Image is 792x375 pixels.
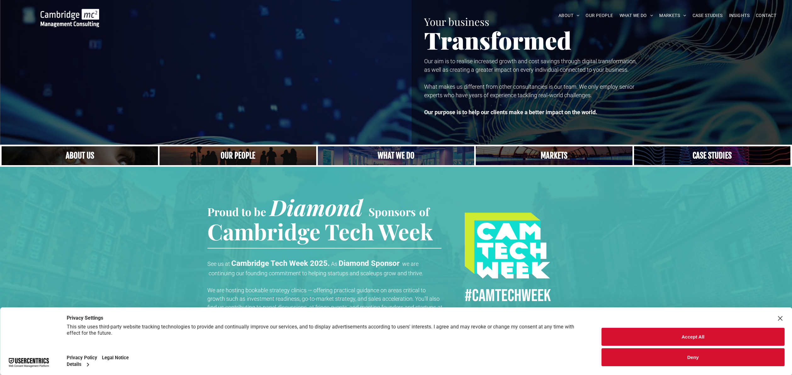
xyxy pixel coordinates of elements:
[41,10,99,16] a: Your Business Transformed | Cambridge Management Consulting
[555,11,583,20] a: ABOUT
[209,270,423,277] span: continuing our founding commitment to helping startups and scaleups grow and thrive.
[424,83,634,98] span: What makes us different from other consultancies is our team. We only employ senior experts who h...
[753,11,779,20] a: CONTACT
[656,11,689,20] a: MARKETS
[207,260,230,267] span: See us at
[634,146,790,165] a: CASE STUDIES | See an Overview of All Our Case Studies | Cambridge Management Consulting
[582,11,616,20] a: OUR PEOPLE
[419,204,429,219] span: of
[368,204,416,219] span: Sponsors
[231,259,330,268] strong: Cambridge Tech Week 2025.
[41,9,99,27] img: Go to Homepage
[2,146,158,165] a: Close up of woman's face, centered on her eyes
[424,109,597,115] strong: Our purpose is to help our clients make a better impact on the world.
[465,285,551,306] span: #CamTECHWEEK
[476,146,632,165] a: Telecoms | Decades of Experience Across Multiple Industries & Regions
[318,146,474,165] a: A yoga teacher lifting his whole body off the ground in the peacock pose
[424,24,571,56] span: Transformed
[331,260,337,267] span: As
[207,204,266,219] span: Proud to be
[160,146,316,165] a: A crowd in silhouette at sunset, on a rise or lookout point
[270,192,363,222] span: Diamond
[616,11,656,20] a: WHAT WE DO
[339,259,400,268] strong: Diamond Sponsor
[207,287,442,319] span: We are hosting bookable strategy clinics — offering practical guidance on areas critical to growt...
[726,11,753,20] a: INSIGHTS
[207,216,433,246] span: Cambridge Tech Week
[402,260,418,267] span: we are
[424,58,637,73] span: Our aim is to realise increased growth and cost savings through digital transformation, as well a...
[465,213,550,278] img: #CAMTECHWEEK logo, Procurement
[689,11,726,20] a: CASE STUDIES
